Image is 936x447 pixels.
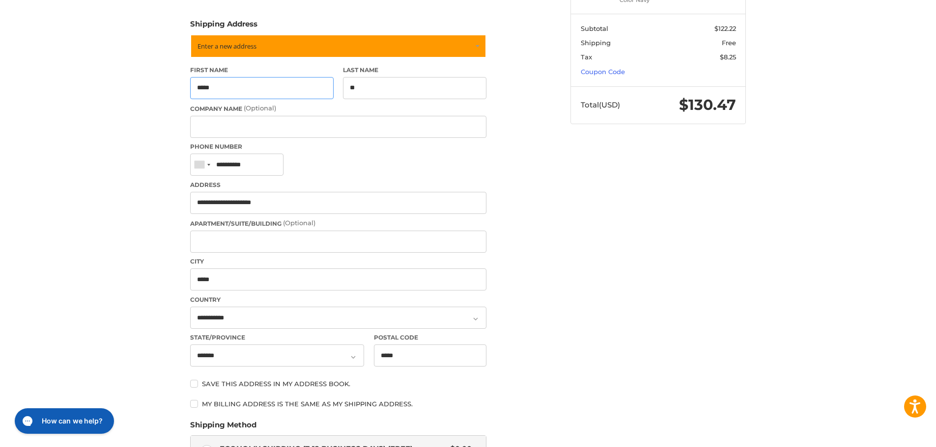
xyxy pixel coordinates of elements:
[190,400,486,408] label: My billing address is the same as my shipping address.
[720,53,736,61] span: $8.25
[190,19,257,34] legend: Shipping Address
[714,25,736,32] span: $122.22
[190,420,256,435] legend: Shipping Method
[283,219,315,227] small: (Optional)
[10,405,117,437] iframe: Gorgias live chat messenger
[244,104,276,112] small: (Optional)
[374,333,487,342] label: Postal Code
[190,142,486,151] label: Phone Number
[722,39,736,47] span: Free
[581,53,592,61] span: Tax
[679,96,736,114] span: $130.47
[190,295,486,304] label: Country
[343,66,486,75] label: Last Name
[190,380,486,388] label: Save this address in my address book.
[198,42,256,51] span: Enter a new address
[190,34,486,58] a: Enter or select a different address
[190,66,334,75] label: First Name
[190,104,486,113] label: Company Name
[581,68,625,76] a: Coupon Code
[190,181,486,189] label: Address
[190,218,486,228] label: Apartment/Suite/Building
[190,257,486,266] label: City
[581,39,611,47] span: Shipping
[581,25,608,32] span: Subtotal
[190,333,364,342] label: State/Province
[581,100,620,109] span: Total (USD)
